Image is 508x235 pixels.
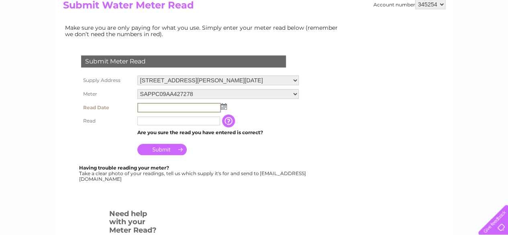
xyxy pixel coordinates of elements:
a: 0333 014 3131 [357,4,412,14]
input: Submit [137,144,187,155]
div: Take a clear photo of your readings, tell us which supply it's for and send to [EMAIL_ADDRESS][DO... [79,165,307,182]
div: Submit Meter Read [81,55,286,67]
td: Are you sure the read you have entered is correct? [135,127,301,138]
a: Contact [455,34,474,40]
a: Telecoms [409,34,433,40]
a: Blog [438,34,450,40]
img: logo.png [18,21,59,45]
th: Read Date [79,101,135,114]
input: Information [222,114,237,127]
img: ... [221,103,227,110]
td: Make sure you are only paying for what you use. Simply enter your meter read below (remember we d... [63,22,344,39]
a: Log out [481,34,500,40]
a: Water [367,34,382,40]
th: Meter [79,87,135,101]
b: Having trouble reading your meter? [79,165,169,171]
th: Read [79,114,135,127]
a: Energy [387,34,404,40]
div: Clear Business is a trading name of Verastar Limited (registered in [GEOGRAPHIC_DATA] No. 3667643... [65,4,444,39]
th: Supply Address [79,74,135,87]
